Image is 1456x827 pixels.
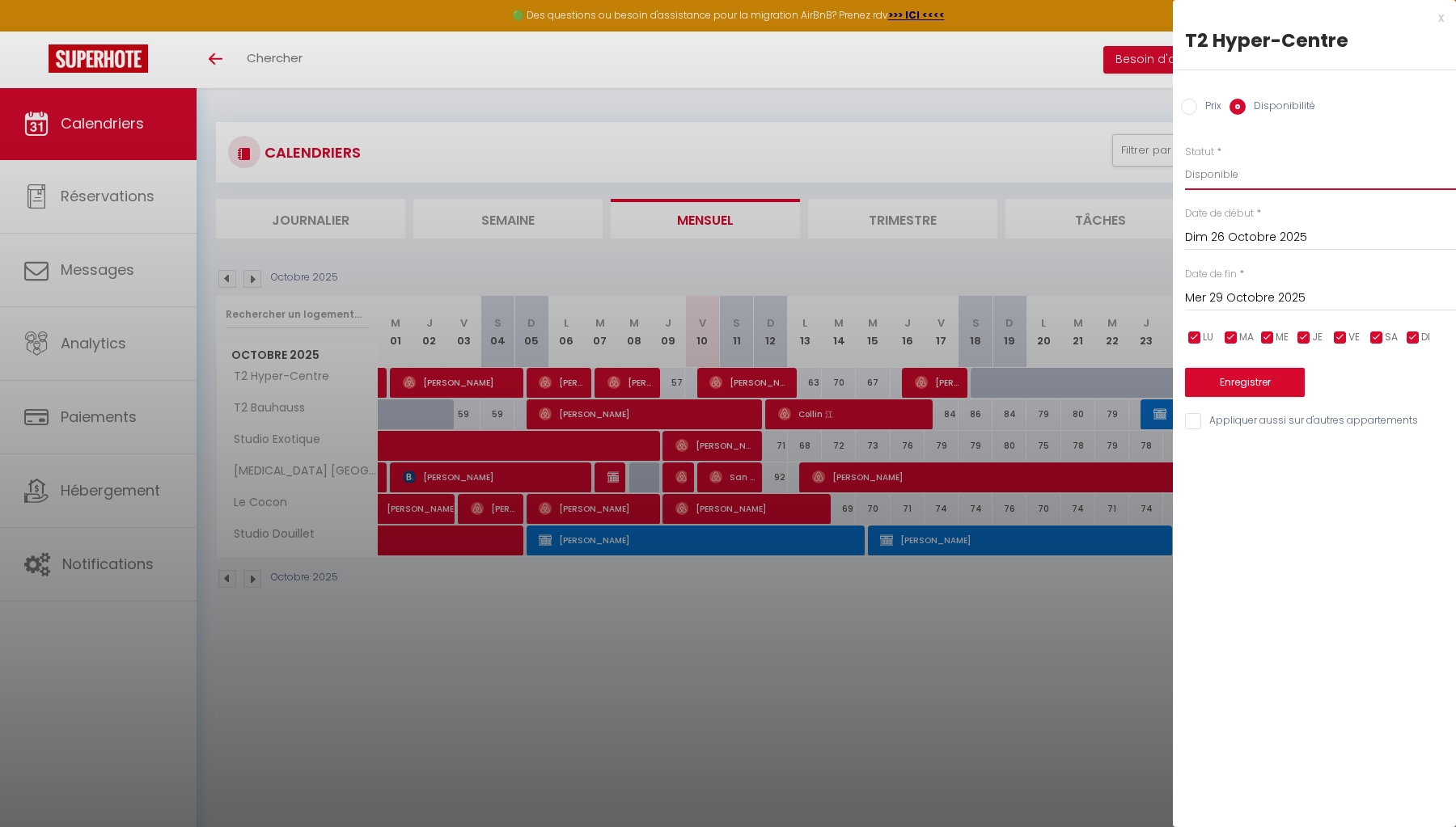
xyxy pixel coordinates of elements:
span: DI [1421,330,1430,345]
span: JE [1312,330,1323,345]
span: ME [1276,330,1289,345]
div: T2 Hyper-Centre [1185,27,1444,53]
label: Date de début [1185,206,1254,222]
label: Prix [1197,99,1221,116]
span: LU [1203,330,1213,345]
span: MA [1239,330,1254,345]
span: VE [1348,330,1360,345]
span: SA [1385,330,1398,345]
div: x [1173,8,1444,27]
label: Date de fin [1185,267,1237,282]
label: Disponibilité [1246,99,1315,116]
label: Statut [1185,145,1214,160]
button: Enregistrer [1185,368,1305,397]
